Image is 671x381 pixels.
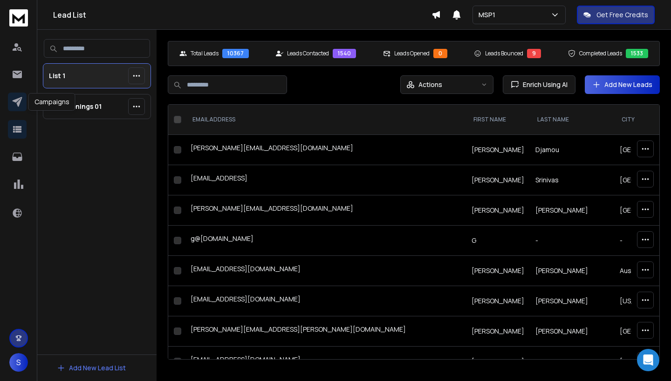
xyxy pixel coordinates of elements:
img: logo [9,9,28,27]
td: [PERSON_NAME] [466,286,530,316]
td: [PERSON_NAME] [466,135,530,165]
div: g@[DOMAIN_NAME] [191,234,460,247]
p: Leads Contacted [287,50,329,57]
p: List 1 [49,71,65,80]
td: [PERSON_NAME] [530,256,614,286]
p: Actions [418,80,442,89]
th: LAST NAME [530,105,614,135]
p: Completed Leads [579,50,622,57]
div: 1540 [333,49,356,58]
div: [EMAIL_ADDRESS][DOMAIN_NAME] [191,355,460,368]
button: S [9,353,28,372]
button: Enrich Using AI [503,75,575,94]
div: [PERSON_NAME][EMAIL_ADDRESS][DOMAIN_NAME] [191,143,460,156]
td: Djamou [530,135,614,165]
td: [PERSON_NAME] [466,165,530,195]
td: - [530,226,614,256]
div: [EMAIL_ADDRESS][DOMAIN_NAME] [191,294,460,307]
td: [PERSON_NAME] [466,316,530,347]
td: G [466,226,530,256]
th: EMAIL ADDRESS [185,105,466,135]
p: Leads Opened [394,50,430,57]
td: Bolivar [530,347,614,377]
div: [EMAIL_ADDRESS][DOMAIN_NAME] [191,264,460,277]
p: Leads Bounced [485,50,523,57]
div: 9 [527,49,541,58]
div: 10367 [222,49,249,58]
div: Campaigns [28,93,75,111]
div: Open Intercom Messenger [637,349,659,371]
td: [PERSON_NAME] [530,286,614,316]
th: FIRST NAME [466,105,530,135]
p: Total Leads [191,50,219,57]
p: Job Openings 01 [49,102,102,111]
p: MSP1 [479,10,499,20]
p: Get Free Credits [596,10,648,20]
td: Srinivas [530,165,614,195]
div: 1533 [626,49,648,58]
button: Get Free Credits [577,6,655,24]
span: Enrich Using AI [519,80,568,89]
div: 0 [433,49,447,58]
td: [PERSON_NAME] [530,316,614,347]
div: [PERSON_NAME][EMAIL_ADDRESS][DOMAIN_NAME] [191,204,460,217]
h1: Lead List [53,9,431,20]
td: [PERSON_NAME] [530,195,614,226]
button: Add New Lead List [49,359,133,377]
a: Add New Leads [592,80,652,89]
td: [PERSON_NAME] [466,256,530,286]
td: [PERSON_NAME] [466,195,530,226]
div: [EMAIL_ADDRESS] [191,174,460,187]
div: [PERSON_NAME][EMAIL_ADDRESS][PERSON_NAME][DOMAIN_NAME] [191,325,460,338]
td: [PERSON_NAME] [466,347,530,377]
button: Add New Leads [585,75,660,94]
